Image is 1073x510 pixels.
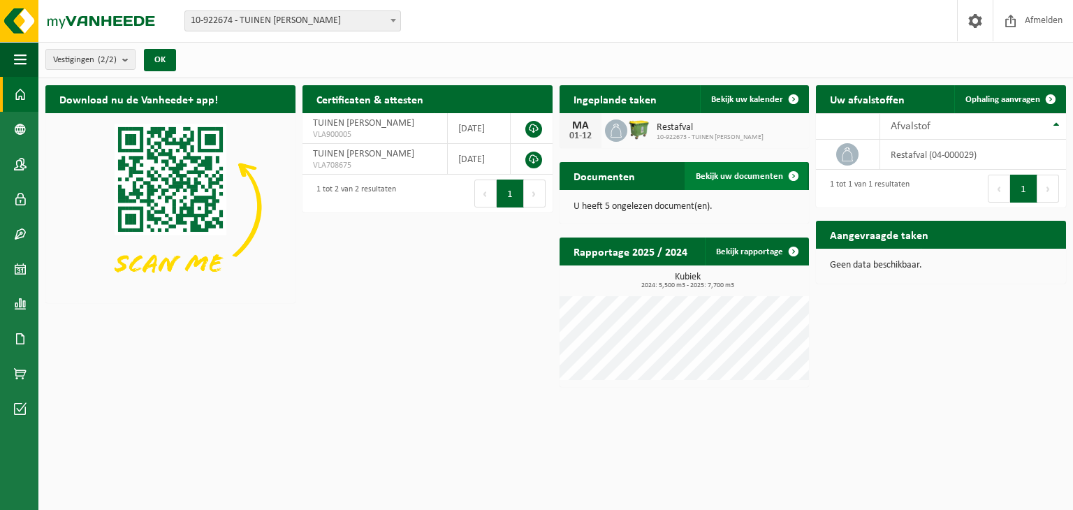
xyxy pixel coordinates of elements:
[816,221,942,248] h2: Aangevraagde taken
[309,178,396,209] div: 1 tot 2 van 2 resultaten
[448,144,511,175] td: [DATE]
[574,202,796,212] p: U heeft 5 ongelezen document(en).
[567,282,810,289] span: 2024: 5,500 m3 - 2025: 7,700 m3
[474,180,497,207] button: Previous
[302,85,437,112] h2: Certificaten & attesten
[53,50,117,71] span: Vestigingen
[144,49,176,71] button: OK
[98,55,117,64] count: (2/2)
[45,49,136,70] button: Vestigingen(2/2)
[313,160,437,171] span: VLA708675
[954,85,1065,113] a: Ophaling aanvragen
[524,180,546,207] button: Next
[448,113,511,144] td: [DATE]
[567,272,810,289] h3: Kubiek
[705,238,808,265] a: Bekijk rapportage
[497,180,524,207] button: 1
[1010,175,1037,203] button: 1
[184,10,401,31] span: 10-922674 - TUINEN DIEGO VANPARYS - IZEGEM
[891,121,930,132] span: Afvalstof
[313,118,414,129] span: TUINEN [PERSON_NAME]
[823,173,910,204] div: 1 tot 1 van 1 resultaten
[185,11,400,31] span: 10-922674 - TUINEN DIEGO VANPARYS - IZEGEM
[567,131,594,141] div: 01-12
[988,175,1010,203] button: Previous
[965,95,1040,104] span: Ophaling aanvragen
[657,122,764,133] span: Restafval
[560,238,701,265] h2: Rapportage 2025 / 2024
[45,113,295,300] img: Download de VHEPlus App
[560,85,671,112] h2: Ingeplande taken
[1037,175,1059,203] button: Next
[711,95,783,104] span: Bekijk uw kalender
[880,140,1066,170] td: restafval (04-000029)
[313,129,437,140] span: VLA900005
[696,172,783,181] span: Bekijk uw documenten
[313,149,414,159] span: TUINEN [PERSON_NAME]
[657,133,764,142] span: 10-922673 - TUINEN [PERSON_NAME]
[627,117,651,141] img: WB-1100-HPE-GN-50
[45,85,232,112] h2: Download nu de Vanheede+ app!
[830,261,1052,270] p: Geen data beschikbaar.
[567,120,594,131] div: MA
[816,85,919,112] h2: Uw afvalstoffen
[685,162,808,190] a: Bekijk uw documenten
[560,162,649,189] h2: Documenten
[700,85,808,113] a: Bekijk uw kalender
